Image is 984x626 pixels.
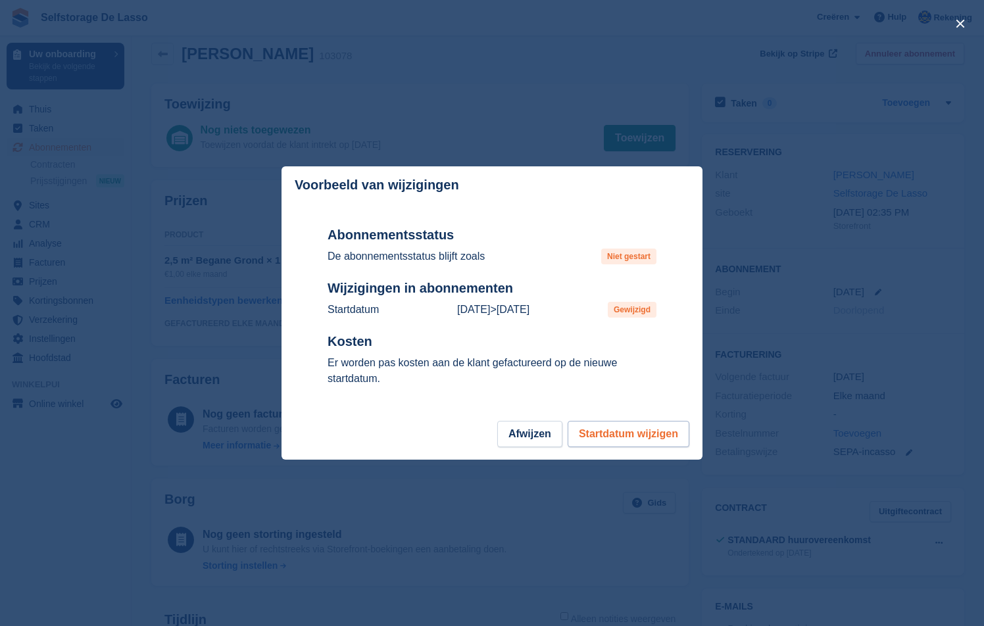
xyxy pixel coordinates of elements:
[457,302,529,318] p: >
[328,333,656,350] h2: Kosten
[328,249,485,264] p: De abonnementsstatus blijft zoals
[328,227,656,243] h2: Abonnementsstatus
[497,421,562,447] button: Afwijzen
[328,355,656,387] p: Er worden pas kosten aan de klant gefactureerd op de nieuwe startdatum.
[295,178,459,193] p: Voorbeeld van wijzigingen
[950,13,971,34] button: close
[497,304,529,315] time: 2025-08-22 22:00:00 UTC
[568,421,689,447] button: Startdatum wijzigen
[328,302,379,318] p: Startdatum
[601,249,656,264] span: Niet gestart
[328,280,656,297] h2: Wijzigingen in abonnementen
[608,302,656,318] span: Gewijzigd
[457,304,490,315] time: 2025-08-29 23:00:00 UTC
